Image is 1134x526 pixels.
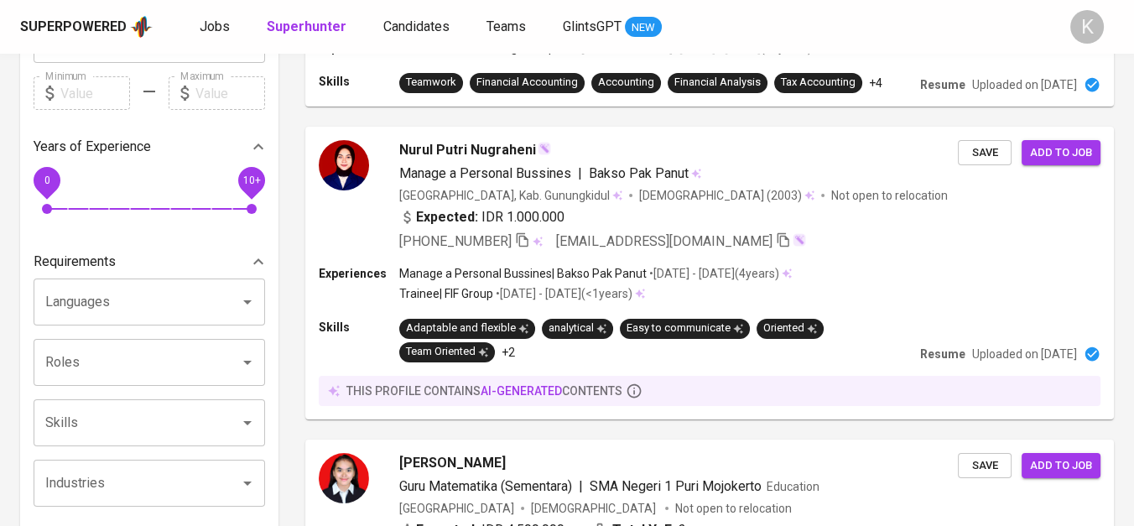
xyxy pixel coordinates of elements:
p: Years of Experience [34,137,151,157]
span: 0 [44,174,49,186]
button: Open [236,411,259,435]
span: Jobs [200,18,230,34]
p: Requirements [34,252,116,272]
div: Tax Accounting [781,75,856,91]
div: Teamwork [406,75,456,91]
p: Manage a Personal Bussines | Bakso Pak Panut [399,265,647,282]
p: +4 [869,75,882,91]
button: Open [236,290,259,314]
span: GlintsGPT [563,18,622,34]
div: [GEOGRAPHIC_DATA], Kab. Gunungkidul [399,187,622,204]
button: Open [236,471,259,495]
div: analytical [549,320,606,336]
div: Requirements [34,245,265,279]
p: Not open to relocation [675,500,792,517]
a: Candidates [383,17,453,38]
p: Resume [920,346,965,362]
div: Financial Analysis [674,75,761,91]
button: Save [958,140,1012,166]
p: Uploaded on [DATE] [972,346,1077,362]
span: Candidates [383,18,450,34]
span: AI-generated [481,384,562,398]
button: Save [958,453,1012,479]
div: (2003) [639,187,814,204]
span: Add to job [1030,143,1092,163]
img: magic_wand.svg [793,233,806,247]
div: IDR 1.000.000 [399,207,564,227]
a: Jobs [200,17,233,38]
span: Nurul Putri Nugraheni [399,140,536,160]
span: Teams [486,18,526,34]
p: Skills [319,73,399,90]
div: Easy to communicate [627,320,743,336]
a: Nurul Putri NugraheniManage a Personal Bussines|Bakso Pak Panut[GEOGRAPHIC_DATA], Kab. Gunungkidu... [305,127,1114,419]
button: Open [236,351,259,374]
img: magic_wand.svg [538,142,551,155]
img: ef605de8995c2dc2cfc31f5f6d12ddc0.jpg [319,140,369,190]
div: [GEOGRAPHIC_DATA] [399,500,514,517]
span: SMA Negeri 1 Puri Mojokerto [590,478,762,494]
p: Uploaded on [DATE] [972,76,1077,93]
input: Value [60,76,130,110]
div: Team Oriented [406,344,488,360]
p: Resume [920,76,965,93]
a: Superpoweredapp logo [20,14,153,39]
span: [DEMOGRAPHIC_DATA] [531,500,658,517]
b: Expected: [416,207,478,227]
p: Skills [319,319,399,336]
span: [DEMOGRAPHIC_DATA] [639,187,767,204]
span: 10+ [242,174,260,186]
span: Manage a Personal Bussines [399,165,571,181]
b: Superhunter [267,18,346,34]
p: this profile contains contents [346,383,622,399]
div: Adaptable and flexible [406,320,528,336]
span: Guru Matematika (Sementara) [399,478,572,494]
button: Add to job [1022,140,1100,166]
button: Add to job [1022,453,1100,479]
span: NEW [625,19,662,36]
span: Add to job [1030,456,1092,476]
p: +2 [502,344,515,361]
div: Years of Experience [34,130,265,164]
a: Superhunter [267,17,350,38]
p: • [DATE] - [DATE] ( 4 years ) [647,265,779,282]
span: [PERSON_NAME] [399,453,506,473]
input: Value [195,76,265,110]
p: Trainee | FIF Group [399,285,493,302]
div: Accounting [598,75,654,91]
img: 58a5948140e059d6cbe3fcddb668f0b8.png [319,453,369,503]
span: | [579,477,583,497]
div: Financial Accounting [476,75,578,91]
div: Oriented [763,320,817,336]
img: app logo [130,14,153,39]
p: Not open to relocation [831,187,948,204]
span: Bakso Pak Panut [589,165,689,181]
a: Teams [486,17,529,38]
span: Save [966,456,1003,476]
span: [PHONE_NUMBER] [399,233,512,249]
div: K [1070,10,1104,44]
span: Education [767,480,819,493]
span: Save [966,143,1003,163]
span: | [578,164,582,184]
span: [EMAIL_ADDRESS][DOMAIN_NAME] [556,233,772,249]
p: Experiences [319,265,399,282]
p: • [DATE] - [DATE] ( <1 years ) [493,285,632,302]
a: GlintsGPT NEW [563,17,662,38]
div: Superpowered [20,18,127,37]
